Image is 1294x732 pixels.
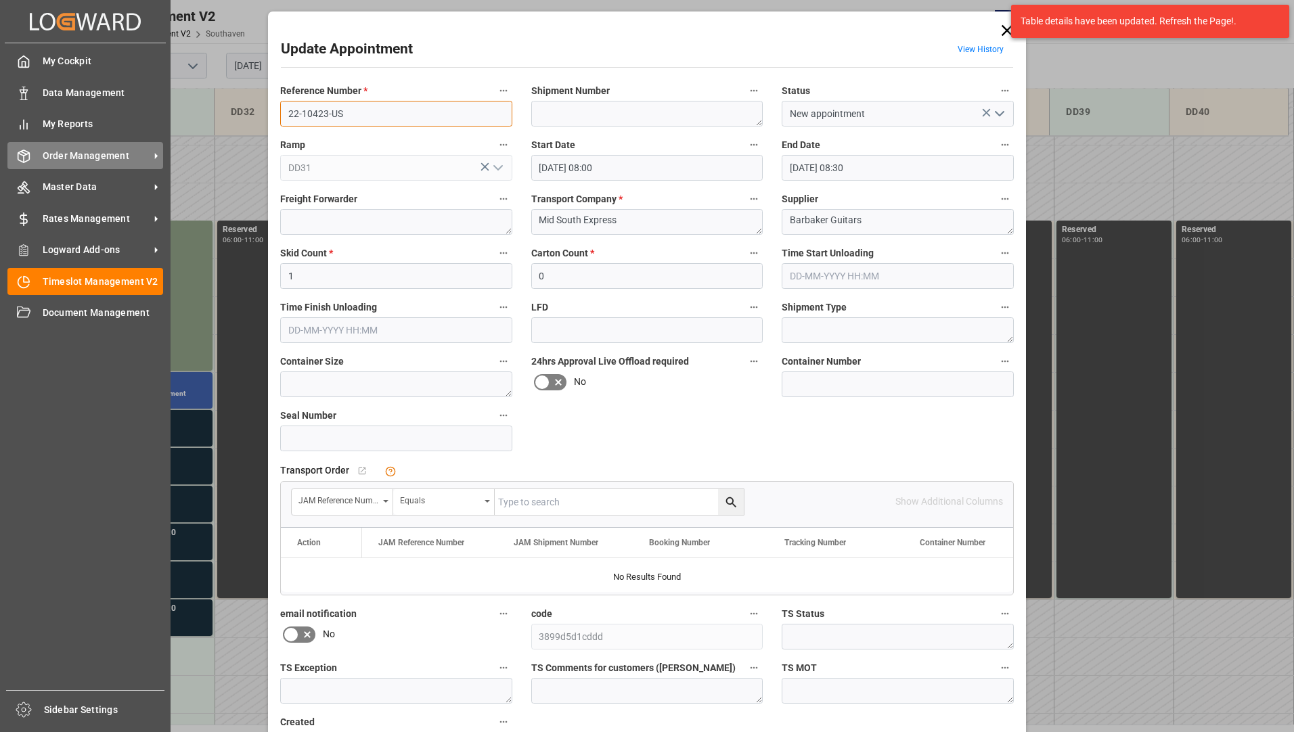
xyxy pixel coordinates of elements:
span: Shipment Number [531,84,610,98]
button: search button [718,489,744,515]
div: JAM Reference Number [298,491,378,507]
input: DD-MM-YYYY HH:MM [531,155,763,181]
span: My Cockpit [43,54,164,68]
button: 24hrs Approval Live Offload required [745,352,763,370]
button: Container Number [996,352,1014,370]
button: email notification [495,605,512,622]
button: Carton Count * [745,244,763,262]
span: Reference Number [280,84,367,98]
span: LFD [531,300,548,315]
button: Freight Forwarder [495,190,512,208]
a: Document Management [7,300,163,326]
button: open menu [393,489,495,515]
a: View History [958,45,1004,54]
input: Type to search [495,489,744,515]
span: Seal Number [280,409,336,423]
span: email notification [280,607,357,621]
a: Data Management [7,79,163,106]
span: Container Number [920,538,985,547]
textarea: Barbaker Guitars [782,209,1014,235]
span: Skid Count [280,246,333,260]
button: Container Size [495,352,512,370]
button: Ramp [495,136,512,154]
button: TS Exception [495,659,512,677]
button: Start Date [745,136,763,154]
span: Freight Forwarder [280,192,357,206]
span: Start Date [531,138,575,152]
span: Container Number [782,354,861,369]
span: End Date [782,138,820,152]
span: No [574,375,586,389]
span: Shipment Type [782,300,847,315]
span: TS Exception [280,661,337,675]
a: My Cockpit [7,48,163,74]
span: JAM Reference Number [378,538,464,547]
span: Time Start Unloading [782,246,874,260]
div: Action [297,538,321,547]
span: Master Data [43,180,150,194]
a: My Reports [7,111,163,137]
span: Data Management [43,86,164,100]
button: Status [996,82,1014,99]
button: TS MOT [996,659,1014,677]
span: Ramp [280,138,305,152]
span: No [323,627,335,641]
button: TS Comments for customers ([PERSON_NAME]) [745,659,763,677]
span: Tracking Number [784,538,846,547]
button: open menu [487,158,507,179]
button: Created [495,713,512,731]
h2: Update Appointment [281,39,413,60]
button: LFD [745,298,763,316]
span: Time Finish Unloading [280,300,377,315]
button: Shipment Number [745,82,763,99]
span: Timeslot Management V2 [43,275,164,289]
span: TS Comments for customers ([PERSON_NAME]) [531,661,736,675]
span: Container Size [280,354,344,369]
button: Time Finish Unloading [495,298,512,316]
input: DD-MM-YYYY HH:MM [280,317,512,343]
span: Supplier [782,192,818,206]
button: open menu [292,489,393,515]
button: Reference Number * [495,82,512,99]
button: Shipment Type [996,298,1014,316]
button: Seal Number [495,407,512,424]
input: DD-MM-YYYY HH:MM [782,155,1014,181]
button: Time Start Unloading [996,244,1014,262]
button: Skid Count * [495,244,512,262]
span: My Reports [43,117,164,131]
span: Logward Add-ons [43,243,150,257]
span: Sidebar Settings [44,703,165,717]
span: Created [280,715,315,729]
div: Table details have been updated. Refresh the Page!. [1021,14,1270,28]
span: TS Status [782,607,824,621]
button: End Date [996,136,1014,154]
span: Document Management [43,306,164,320]
a: Timeslot Management V2 [7,268,163,294]
input: Type to search/select [280,155,512,181]
input: Type to search/select [782,101,1014,127]
span: Carton Count [531,246,594,260]
span: Transport Company [531,192,623,206]
input: DD-MM-YYYY HH:MM [782,263,1014,289]
div: Equals [400,491,480,507]
button: Transport Company * [745,190,763,208]
button: Supplier [996,190,1014,208]
button: open menu [988,104,1008,124]
span: 24hrs Approval Live Offload required [531,354,689,369]
span: Status [782,84,810,98]
button: TS Status [996,605,1014,622]
span: Order Management [43,149,150,163]
span: Booking Number [649,538,710,547]
span: Rates Management [43,212,150,226]
span: Transport Order [280,463,349,478]
span: code [531,607,552,621]
span: TS MOT [782,661,817,675]
textarea: Mid South Express [531,209,763,235]
span: JAM Shipment Number [514,538,598,547]
button: code [745,605,763,622]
